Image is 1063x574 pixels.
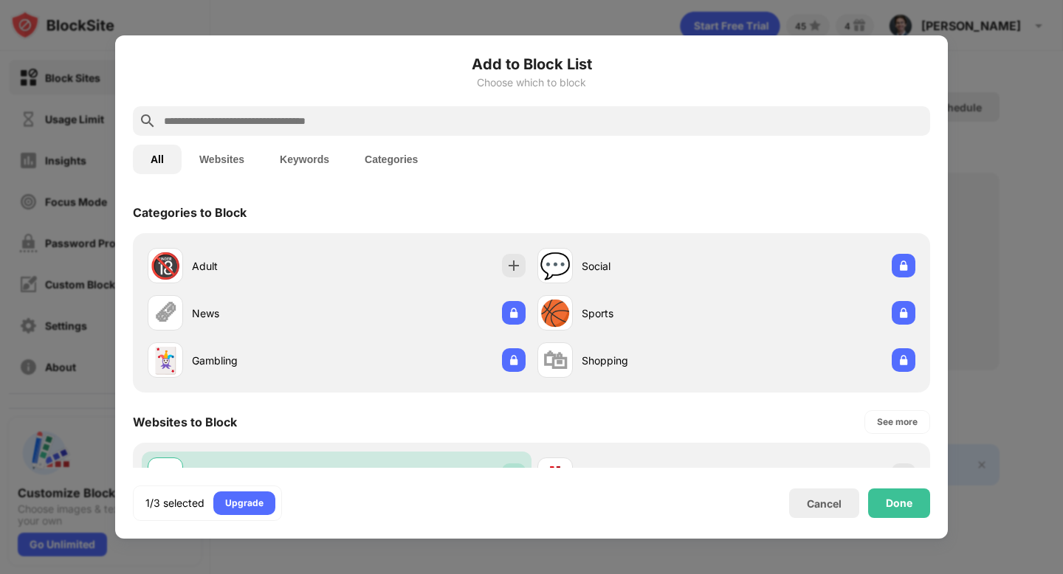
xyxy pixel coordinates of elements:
div: See more [877,415,918,429]
div: Shopping [582,353,726,368]
div: Done [886,497,912,509]
h6: Add to Block List [133,53,930,75]
div: Upgrade [225,496,264,511]
button: All [133,145,182,174]
div: Gambling [192,353,337,368]
div: 🔞 [150,251,181,281]
div: [DOMAIN_NAME] [582,468,726,483]
img: search.svg [139,112,156,130]
div: 1/3 selected [145,496,204,511]
div: Sports [582,305,726,321]
div: Categories to Block [133,205,247,220]
div: Adult [192,258,337,274]
button: Categories [347,145,436,174]
div: [DOMAIN_NAME] [192,468,337,483]
div: 🗞 [153,298,178,328]
div: 🃏 [150,345,181,376]
div: News [192,305,337,321]
div: 🛍 [543,345,568,376]
img: favicons [546,466,564,484]
img: favicons [156,466,174,484]
div: Social [582,258,726,274]
div: 🏀 [540,298,571,328]
div: 💬 [540,251,571,281]
button: Websites [182,145,262,174]
div: Cancel [807,497,842,510]
div: Websites to Block [133,415,237,429]
div: Choose which to block [133,77,930,89]
button: Keywords [262,145,347,174]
